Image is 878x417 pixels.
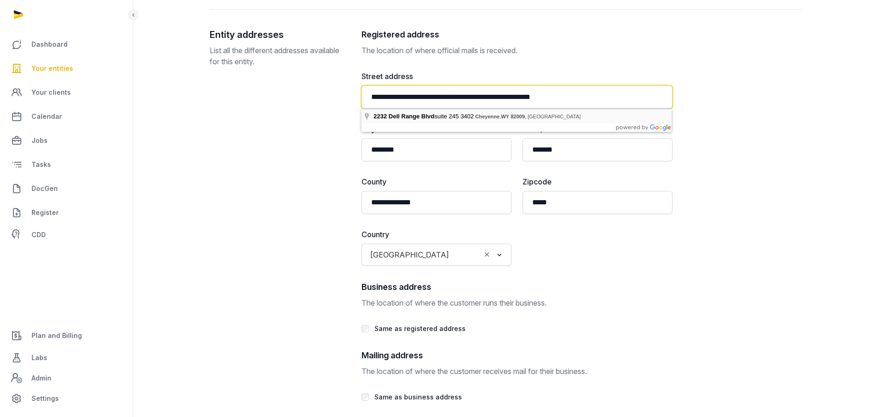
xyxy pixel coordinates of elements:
[361,297,673,308] p: The location of where the customer runs their business.
[31,207,59,218] span: Register
[361,28,673,41] h2: Registered address
[361,176,511,187] label: County
[7,178,125,200] a: DocGen
[31,352,47,363] span: Labs
[31,183,58,194] span: DocGen
[31,63,73,74] span: Your entities
[210,45,347,67] p: List all the different addresses available for this entity.
[361,349,673,362] h2: Mailing address
[31,373,51,384] span: Admin
[374,113,387,120] span: 2232
[31,111,62,122] span: Calendar
[7,202,125,224] a: Register
[501,114,509,119] span: WY
[7,33,125,55] a: Dashboard
[31,135,48,146] span: Jobs
[511,114,525,119] span: 82009
[31,229,46,240] span: CDD
[31,159,51,170] span: Tasks
[7,105,125,128] a: Calendar
[453,248,480,261] input: Search for option
[374,113,475,120] span: suite 245 3402
[374,325,466,332] label: Same as registered address
[31,87,71,98] span: Your clients
[361,229,511,240] label: Country
[475,114,581,119] span: , , [GEOGRAPHIC_DATA]
[7,129,125,152] a: Jobs
[7,347,125,369] a: Labs
[523,176,673,187] label: Zipcode
[7,81,125,104] a: Your clients
[7,325,125,347] a: Plan and Billing
[361,71,673,82] label: Street address
[374,393,462,401] label: Same as business address
[366,246,507,263] div: Search for option
[483,248,491,261] button: Clear Selected
[361,281,673,294] h2: Business address
[31,393,59,404] span: Settings
[361,45,673,56] p: The location of where official mails is received.
[210,28,347,41] h2: Entity addresses
[7,369,125,387] a: Admin
[31,39,68,50] span: Dashboard
[361,366,673,377] p: The location of where the customer receives mail for their business.
[7,387,125,410] a: Settings
[368,248,451,261] span: [GEOGRAPHIC_DATA]
[7,226,125,244] a: CDD
[389,113,435,120] span: Dell Range Blvd
[7,153,125,176] a: Tasks
[475,114,500,119] span: Cheyenne
[7,57,125,80] a: Your entities
[31,330,82,341] span: Plan and Billing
